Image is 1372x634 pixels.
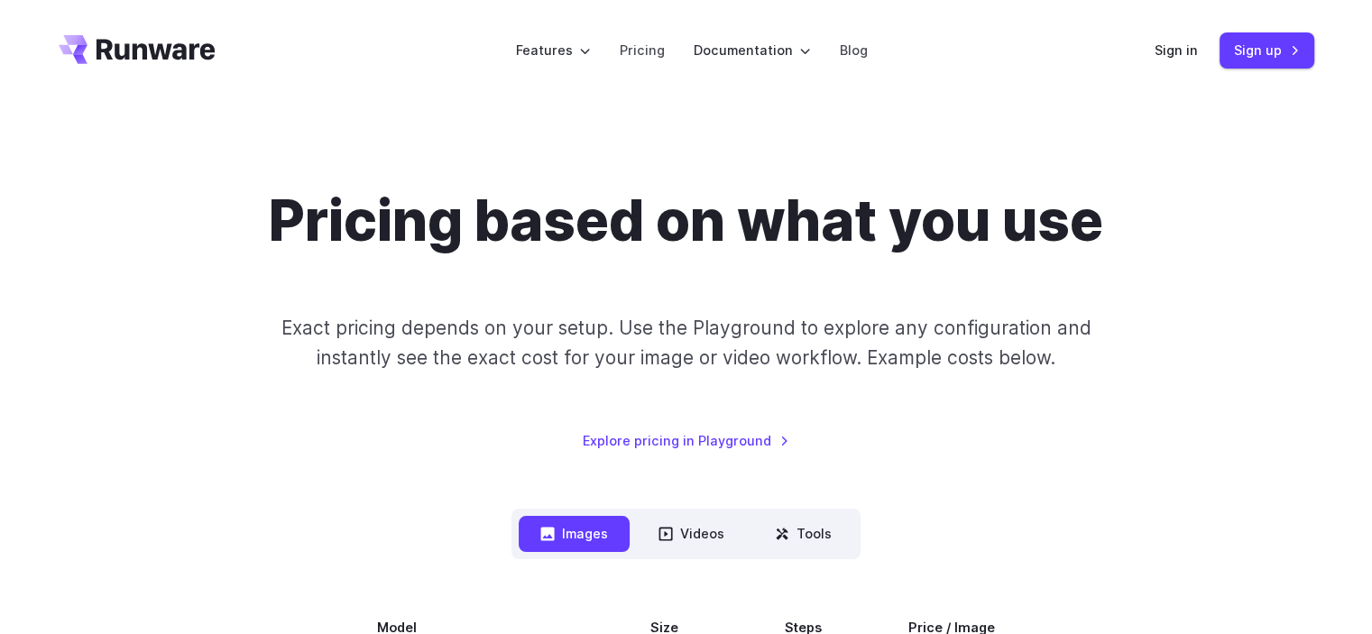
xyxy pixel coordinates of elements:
[637,516,746,551] button: Videos
[1220,32,1314,68] a: Sign up
[59,35,216,64] a: Go to /
[583,430,789,451] a: Explore pricing in Playground
[840,40,868,60] a: Blog
[269,188,1103,255] h1: Pricing based on what you use
[753,516,853,551] button: Tools
[1155,40,1198,60] a: Sign in
[516,40,591,60] label: Features
[246,313,1125,373] p: Exact pricing depends on your setup. Use the Playground to explore any configuration and instantl...
[519,516,630,551] button: Images
[620,40,665,60] a: Pricing
[694,40,811,60] label: Documentation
